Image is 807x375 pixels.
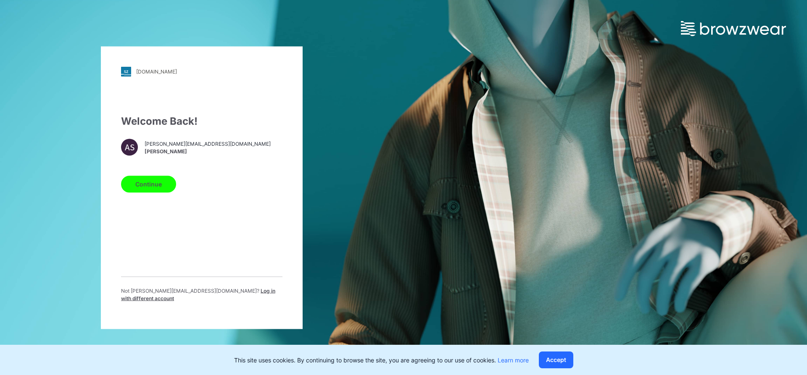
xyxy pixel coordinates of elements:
[121,287,282,302] p: Not [PERSON_NAME][EMAIL_ADDRESS][DOMAIN_NAME] ?
[121,66,131,76] img: stylezone-logo.562084cfcfab977791bfbf7441f1a819.svg
[136,68,177,75] div: [DOMAIN_NAME]
[681,21,786,36] img: browzwear-logo.e42bd6dac1945053ebaf764b6aa21510.svg
[498,357,529,364] a: Learn more
[121,66,282,76] a: [DOMAIN_NAME]
[539,351,573,368] button: Accept
[234,356,529,365] p: This site uses cookies. By continuing to browse the site, you are agreeing to our use of cookies.
[145,148,271,155] span: [PERSON_NAME]
[121,139,138,155] div: AS
[121,113,282,128] div: Welcome Back!
[121,176,176,192] button: Continue
[145,140,271,148] span: [PERSON_NAME][EMAIL_ADDRESS][DOMAIN_NAME]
